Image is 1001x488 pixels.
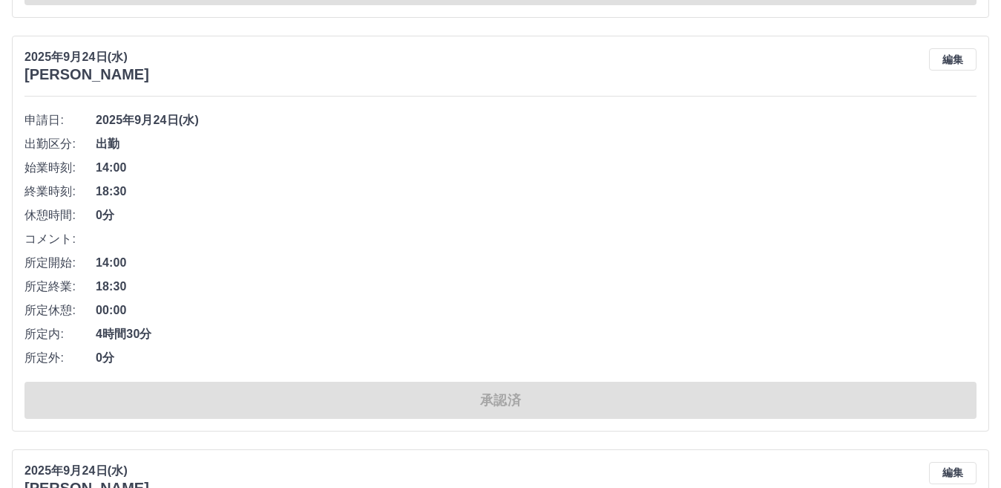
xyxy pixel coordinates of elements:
[24,183,96,201] span: 終業時刻:
[24,302,96,319] span: 所定休憩:
[24,254,96,272] span: 所定開始:
[24,206,96,224] span: 休憩時間:
[96,111,977,129] span: 2025年9月24日(水)
[24,135,96,153] span: 出勤区分:
[24,230,96,248] span: コメント:
[24,159,96,177] span: 始業時刻:
[96,349,977,367] span: 0分
[96,206,977,224] span: 0分
[24,111,96,129] span: 申請日:
[96,325,977,343] span: 4時間30分
[24,48,149,66] p: 2025年9月24日(水)
[929,48,977,71] button: 編集
[96,183,977,201] span: 18:30
[96,254,977,272] span: 14:00
[96,159,977,177] span: 14:00
[24,278,96,296] span: 所定終業:
[24,462,149,480] p: 2025年9月24日(水)
[96,278,977,296] span: 18:30
[24,325,96,343] span: 所定内:
[96,135,977,153] span: 出勤
[96,302,977,319] span: 00:00
[24,66,149,83] h3: [PERSON_NAME]
[929,462,977,484] button: 編集
[24,349,96,367] span: 所定外:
